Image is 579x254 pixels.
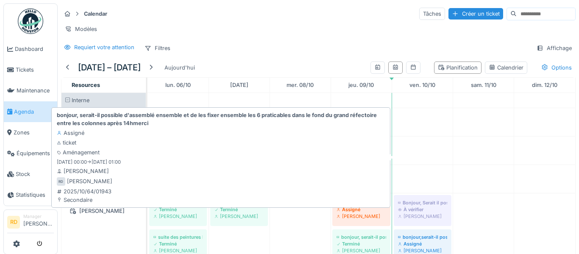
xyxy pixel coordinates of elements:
[17,149,54,157] span: Équipements
[4,143,57,164] a: Équipements
[7,213,54,234] a: RD Manager[PERSON_NAME]
[57,139,76,147] div: ticket
[16,66,54,74] span: Tickets
[57,129,84,137] div: Assigné
[17,87,54,95] span: Maintenance
[4,164,57,184] a: Stock
[61,23,101,35] div: Modèles
[67,206,141,216] div: [PERSON_NAME]
[398,240,447,247] div: Assigné
[228,79,251,91] a: 7 octobre 2025
[16,170,54,178] span: Stock
[419,8,445,20] div: Tâches
[4,39,57,59] a: Dashboard
[72,82,100,88] span: Resources
[469,79,498,91] a: 11 octobre 2025
[4,59,57,80] a: Tickets
[398,234,447,240] div: bonjour,serait-il possible d'assemblé les grilles par 2 dans le réfectoire pour quelle tiennent t...
[23,213,54,232] li: [PERSON_NAME]
[337,240,386,247] div: Terminé
[72,97,89,103] span: Interne
[214,213,264,220] div: [PERSON_NAME]
[284,79,316,91] a: 8 octobre 2025
[57,196,111,204] div: Secondaire
[67,177,112,185] div: [PERSON_NAME]
[163,79,193,91] a: 6 octobre 2025
[214,206,264,213] div: Terminé
[57,111,385,127] strong: bonjour, serait-il possible d'assemblé ensemble et de les fixer ensemble les 6 praticables dans l...
[398,247,447,254] div: [PERSON_NAME]
[4,101,57,122] a: Agenda
[57,159,121,166] small: [DATE] 00:00 -> [DATE] 01:00
[153,206,203,213] div: Terminé
[337,247,386,254] div: [PERSON_NAME]
[161,62,198,73] div: Aujourd'hui
[398,213,447,220] div: [PERSON_NAME]
[16,191,54,199] span: Statistiques
[57,177,65,186] div: RD
[533,42,576,54] div: Affichage
[4,122,57,143] a: Zones
[23,213,54,220] div: Manager
[337,213,386,220] div: [PERSON_NAME]
[57,148,100,156] div: Aménagement
[57,187,111,195] div: 2025/10/64/01943
[153,234,203,240] div: suite des peintures local menuiserie
[14,128,54,137] span: Zones
[4,184,57,205] a: Statistiques
[398,206,447,213] div: À vérifier
[14,108,54,116] span: Agenda
[7,216,20,229] li: RD
[15,45,54,53] span: Dashboard
[346,79,376,91] a: 9 octobre 2025
[4,80,57,101] a: Maintenance
[81,10,111,18] strong: Calendar
[18,8,43,34] img: Badge_color-CXgf-gQk.svg
[337,234,386,240] div: bonjour, serait-il possible de déposer dans le fond du grand réfectoire 6 praticables de 40 cm merci
[141,42,174,54] div: Filtres
[438,64,478,72] div: Planification
[489,64,523,72] div: Calendrier
[537,61,576,74] div: Options
[448,8,503,20] div: Créer un ticket
[153,213,203,220] div: [PERSON_NAME]
[530,79,560,91] a: 12 octobre 2025
[398,199,447,206] div: Bonjour, Serait il possible de programmer le traçage des lignes blanches dans le centenaire. Merc...
[407,79,437,91] a: 10 octobre 2025
[78,62,141,73] h5: [DATE] – [DATE]
[153,240,203,247] div: Terminé
[337,206,386,213] div: Assigné
[74,43,134,51] div: Requiert votre attention
[57,167,109,175] div: [PERSON_NAME]
[153,247,203,254] div: [PERSON_NAME]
